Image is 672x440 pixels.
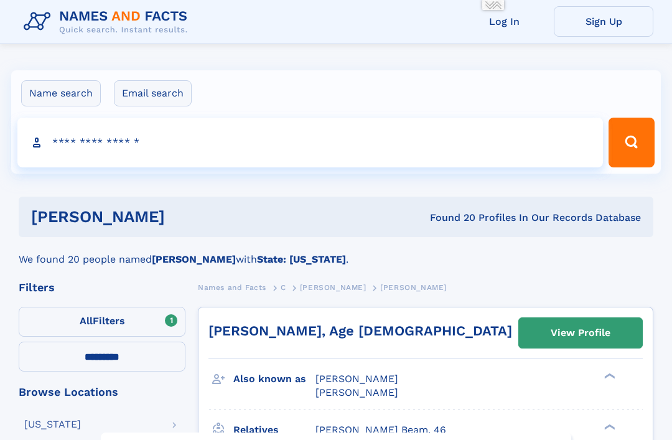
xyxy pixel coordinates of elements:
[297,211,641,225] div: Found 20 Profiles In Our Records Database
[300,283,366,292] span: [PERSON_NAME]
[114,80,192,106] label: Email search
[315,373,398,385] span: [PERSON_NAME]
[19,5,198,39] img: Logo Names and Facts
[281,279,286,295] a: C
[19,237,653,267] div: We found 20 people named with .
[281,283,286,292] span: C
[315,386,398,398] span: [PERSON_NAME]
[17,118,603,167] input: search input
[208,323,512,339] a: [PERSON_NAME], Age [DEMOGRAPHIC_DATA]
[315,423,446,437] a: [PERSON_NAME] Beam, 46
[19,386,185,398] div: Browse Locations
[380,283,447,292] span: [PERSON_NAME]
[19,282,185,293] div: Filters
[609,118,655,167] button: Search Button
[601,423,616,431] div: ❯
[24,418,81,431] div: [US_STATE]
[31,209,297,225] h1: [PERSON_NAME]
[300,279,366,295] a: [PERSON_NAME]
[454,6,554,37] a: Log In
[551,319,610,347] div: View Profile
[19,307,185,337] label: Filters
[21,80,101,106] label: Name search
[233,368,315,390] h3: Also known as
[198,279,266,295] a: Names and Facts
[519,318,642,348] a: View Profile
[80,315,93,327] span: All
[257,253,346,265] b: State: [US_STATE]
[554,6,653,37] a: Sign Up
[152,253,236,265] b: [PERSON_NAME]
[601,372,616,380] div: ❯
